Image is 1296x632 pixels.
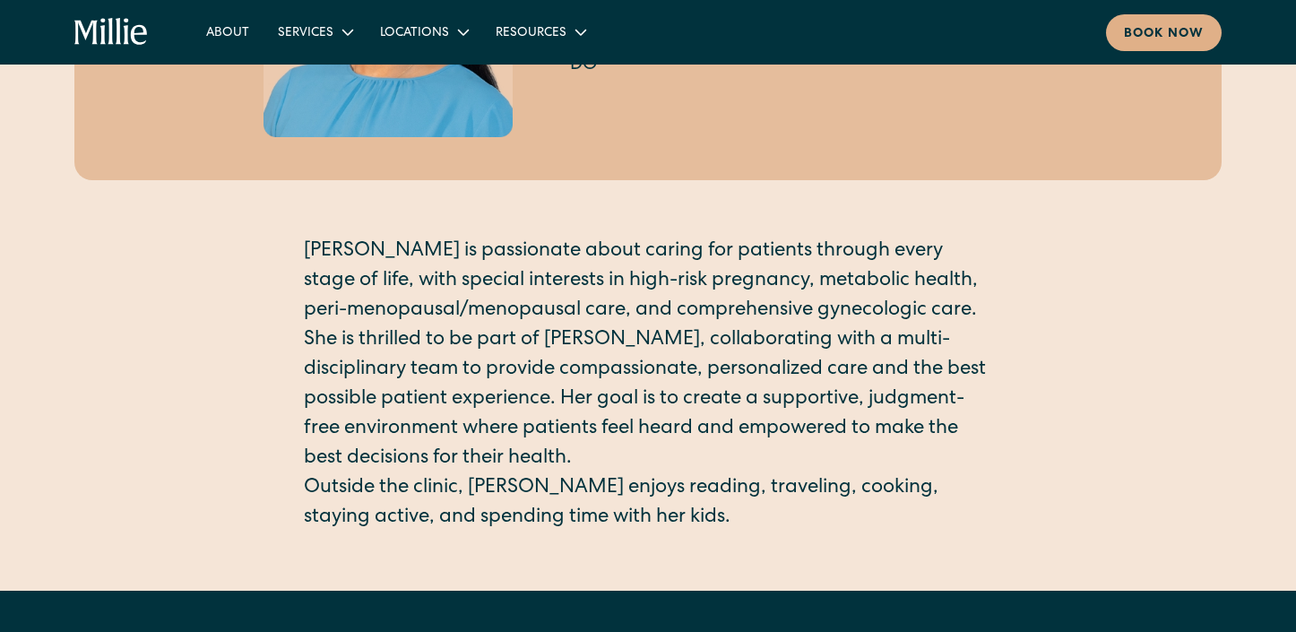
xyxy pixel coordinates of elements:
h2: DO [570,52,1032,79]
a: About [192,17,264,47]
p: Outside the clinic, [PERSON_NAME] enjoys reading, traveling, cooking, staying active, and spendin... [304,474,992,533]
div: Resources [496,24,566,43]
div: Locations [366,17,481,47]
div: Services [264,17,366,47]
a: home [74,18,149,47]
div: Locations [380,24,449,43]
a: Book now [1106,14,1222,51]
div: Services [278,24,333,43]
p: She is thrilled to be part of [PERSON_NAME], collaborating with a multi-disciplinary team to prov... [304,326,992,474]
div: Book now [1124,25,1204,44]
div: Resources [481,17,599,47]
p: [PERSON_NAME] is passionate about caring for patients through every stage of life, with special i... [304,238,992,326]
